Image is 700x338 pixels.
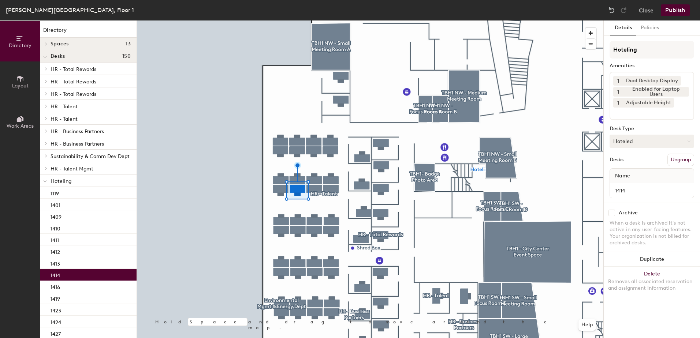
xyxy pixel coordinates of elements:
[667,154,694,166] button: Ungroup
[51,128,104,135] span: HR - Business Partners
[51,200,60,209] p: 1401
[623,76,681,86] div: Dual Desktop Display
[9,42,31,49] span: Directory
[578,319,596,331] button: Help
[617,88,619,96] span: 1
[617,99,619,107] span: 1
[610,126,694,132] div: Desk Type
[51,188,59,197] p: 1119
[40,26,137,38] h1: Directory
[611,169,634,183] span: Name
[51,329,61,337] p: 1427
[51,66,96,72] span: HR - Total Rewards
[51,305,61,314] p: 1423
[51,247,60,255] p: 1412
[51,41,69,47] span: Spaces
[604,267,700,299] button: DeleteRemoves all associated reservation and assignment information
[613,98,623,108] button: 1
[610,135,694,148] button: Hoteled
[51,116,78,122] span: HR - Talent
[51,79,96,85] span: HR - Total Rewards
[623,98,674,108] div: Adjustable Height
[611,185,692,196] input: Unnamed desk
[126,41,131,47] span: 13
[6,5,134,15] div: [PERSON_NAME][GEOGRAPHIC_DATA], Floor 1
[51,91,96,97] span: HR - Total Rewards
[51,212,62,220] p: 1409
[122,53,131,59] span: 150
[51,178,71,184] span: Hoteling
[12,83,29,89] span: Layout
[619,210,638,216] div: Archive
[613,76,623,86] button: 1
[620,7,627,14] img: Redo
[610,63,694,69] div: Amenities
[51,153,130,159] span: Sustainability & Comm Dev Dept
[51,282,60,290] p: 1416
[51,317,61,326] p: 1424
[51,270,60,279] p: 1414
[51,259,60,267] p: 1413
[608,7,615,14] img: Undo
[51,224,60,232] p: 1410
[636,20,663,35] button: Policies
[51,141,104,147] span: HR - Business Partners
[51,294,60,302] p: 1419
[623,87,689,97] div: Enabled for Laptop Users
[608,278,696,292] div: Removes all associated reservation and assignment information
[639,4,654,16] button: Close
[604,252,700,267] button: Duplicate
[610,220,694,246] div: When a desk is archived it's not active in any user-facing features. Your organization is not bil...
[51,166,93,172] span: HR - Talent Mgmt
[51,53,65,59] span: Desks
[610,20,636,35] button: Details
[617,77,619,85] span: 1
[7,123,34,129] span: Work Areas
[661,4,690,16] button: Publish
[51,104,78,110] span: HR - Talent
[51,235,59,244] p: 1411
[610,157,623,163] div: Desks
[613,87,623,97] button: 1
